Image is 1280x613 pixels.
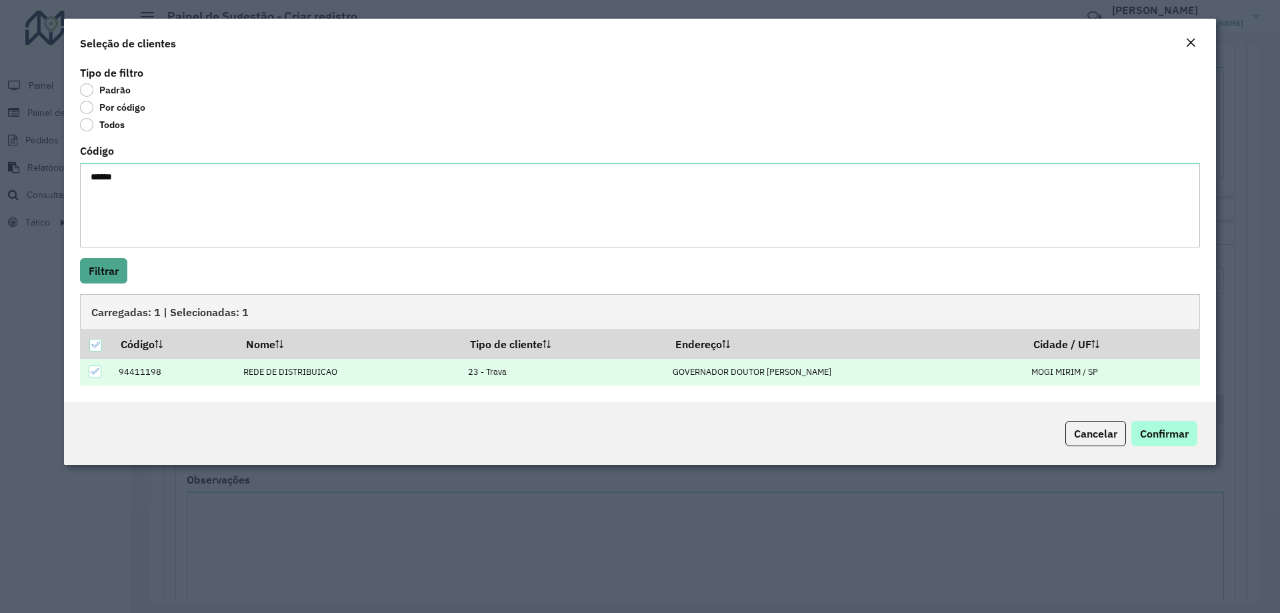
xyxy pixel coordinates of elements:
[80,258,127,283] button: Filtrar
[237,358,461,386] td: REDE DE DISTRIBUICAO
[666,330,1024,358] th: Endereço
[1024,330,1199,358] th: Cidade / UF
[80,83,131,97] label: Padrão
[666,358,1024,386] td: GOVERNADOR DOUTOR [PERSON_NAME]
[1181,35,1200,52] button: Close
[1185,37,1196,48] em: Fechar
[80,65,143,81] label: Tipo de filtro
[80,143,114,159] label: Código
[80,294,1200,329] div: Carregadas: 1 | Selecionadas: 1
[461,330,666,358] th: Tipo de cliente
[1074,427,1117,440] span: Cancelar
[1024,358,1199,386] td: MOGI MIRIM / SP
[1065,421,1126,446] button: Cancelar
[80,118,125,131] label: Todos
[461,358,666,386] td: 23 - Trava
[80,35,176,51] h4: Seleção de clientes
[1131,421,1197,446] button: Confirmar
[111,358,237,386] td: 94411198
[1140,427,1189,440] span: Confirmar
[237,330,461,358] th: Nome
[111,330,237,358] th: Código
[80,101,145,114] label: Por código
